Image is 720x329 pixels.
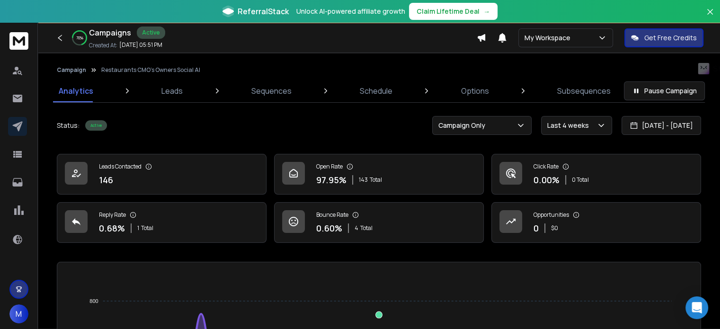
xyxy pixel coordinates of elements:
[354,80,398,102] a: Schedule
[551,224,558,232] p: $ 0
[156,80,188,102] a: Leads
[57,202,267,243] a: Reply Rate0.68%1Total
[533,173,560,187] p: 0.00 %
[533,211,569,219] p: Opportunities
[547,121,593,130] p: Last 4 weeks
[9,304,28,323] button: M
[137,224,139,232] span: 1
[89,42,117,49] p: Created At:
[99,211,126,219] p: Reply Rate
[644,33,697,43] p: Get Free Credits
[572,176,589,184] p: 0 Total
[316,211,348,219] p: Bounce Rate
[137,27,165,39] div: Active
[274,202,484,243] a: Bounce Rate0.60%4Total
[246,80,297,102] a: Sequences
[89,27,131,38] h1: Campaigns
[533,222,539,235] p: 0
[533,163,559,170] p: Click Rate
[53,80,99,102] a: Analytics
[57,66,86,74] button: Campaign
[99,222,125,235] p: 0.68 %
[99,173,113,187] p: 146
[238,6,289,17] span: ReferralStack
[89,298,98,304] tspan: 800
[624,81,705,100] button: Pause Campaign
[57,121,80,130] p: Status:
[316,163,343,170] p: Open Rate
[438,121,489,130] p: Campaign Only
[360,85,392,97] p: Schedule
[99,163,142,170] p: Leads Contacted
[274,154,484,195] a: Open Rate97.95%143Total
[251,85,292,97] p: Sequences
[455,80,495,102] a: Options
[624,28,703,47] button: Get Free Credits
[491,154,701,195] a: Click Rate0.00%0 Total
[551,80,616,102] a: Subsequences
[557,85,611,97] p: Subsequences
[316,222,342,235] p: 0.60 %
[57,154,267,195] a: Leads Contacted146
[101,66,200,74] p: Restaurants CMO's Owners Social AI
[119,41,162,49] p: [DATE] 05:51 PM
[296,7,405,16] p: Unlock AI-powered affiliate growth
[161,85,183,97] p: Leads
[409,3,498,20] button: Claim Lifetime Deal→
[483,7,490,16] span: →
[355,224,358,232] span: 4
[524,33,574,43] p: My Workspace
[76,35,83,41] p: 70 %
[359,176,368,184] span: 143
[141,224,153,232] span: Total
[704,6,716,28] button: Close banner
[59,85,93,97] p: Analytics
[491,202,701,243] a: Opportunities0$0
[370,176,382,184] span: Total
[461,85,489,97] p: Options
[360,224,373,232] span: Total
[685,296,708,319] div: Open Intercom Messenger
[85,120,107,131] div: Active
[622,116,701,135] button: [DATE] - [DATE]
[316,173,347,187] p: 97.95 %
